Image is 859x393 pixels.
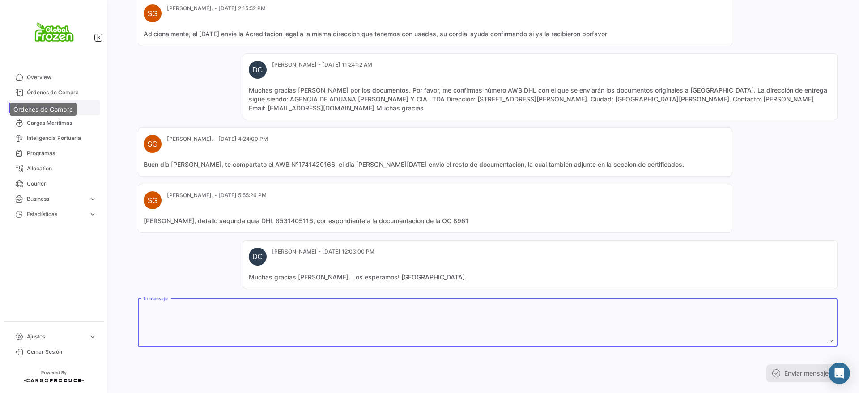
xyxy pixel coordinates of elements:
[249,61,267,79] div: DC
[829,363,850,384] div: Abrir Intercom Messenger
[27,119,97,127] span: Cargas Marítimas
[144,135,162,153] div: SG
[7,146,100,161] a: Programas
[167,191,267,199] mat-card-subtitle: [PERSON_NAME]. - [DATE] 5:55:26 PM
[249,86,832,113] mat-card-content: Muchas gracias [PERSON_NAME] por los documentos. Por favor, me confirmas número AWB DHL con el qu...
[27,73,97,81] span: Overview
[249,248,267,266] div: DC
[27,348,97,356] span: Cerrar Sesión
[10,103,77,116] div: Órdenes de Compra
[31,11,76,55] img: logo+global+frozen.png
[7,70,100,85] a: Overview
[272,61,372,69] mat-card-subtitle: [PERSON_NAME] - [DATE] 11:24:12 AM
[249,273,832,282] mat-card-content: Muchas gracias [PERSON_NAME]. Los esperamos! [GEOGRAPHIC_DATA].
[27,180,97,188] span: Courier
[27,149,97,157] span: Programas
[272,248,374,256] mat-card-subtitle: [PERSON_NAME] - [DATE] 12:03:00 PM
[144,191,162,209] div: SG
[7,131,100,146] a: Inteligencia Portuaria
[167,135,268,143] mat-card-subtitle: [PERSON_NAME]. - [DATE] 4:24:00 PM
[7,85,100,100] a: Órdenes de Compra
[27,195,85,203] span: Business
[144,30,727,38] mat-card-content: Adicionalmente, el [DATE] envie la Acreditacion legal a la misma direccion que tenemos con usedes...
[7,115,100,131] a: Cargas Marítimas
[27,210,85,218] span: Estadísticas
[27,333,85,341] span: Ajustes
[7,176,100,191] a: Courier
[89,210,97,218] span: expand_more
[27,89,97,97] span: Órdenes de Compra
[144,4,162,22] div: SG
[167,4,266,13] mat-card-subtitle: [PERSON_NAME]. - [DATE] 2:15:52 PM
[144,160,727,169] mat-card-content: Buen dia [PERSON_NAME], te compartato el AWB N°1741420166, el dia [PERSON_NAME][DATE] envio el re...
[27,134,97,142] span: Inteligencia Portuaria
[89,195,97,203] span: expand_more
[89,333,97,341] span: expand_more
[7,161,100,176] a: Allocation
[144,216,727,225] mat-card-content: [PERSON_NAME], detallo segunda guia DHL 8531405116, correspondiente a la documentacion de la OC 8961
[27,165,97,173] span: Allocation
